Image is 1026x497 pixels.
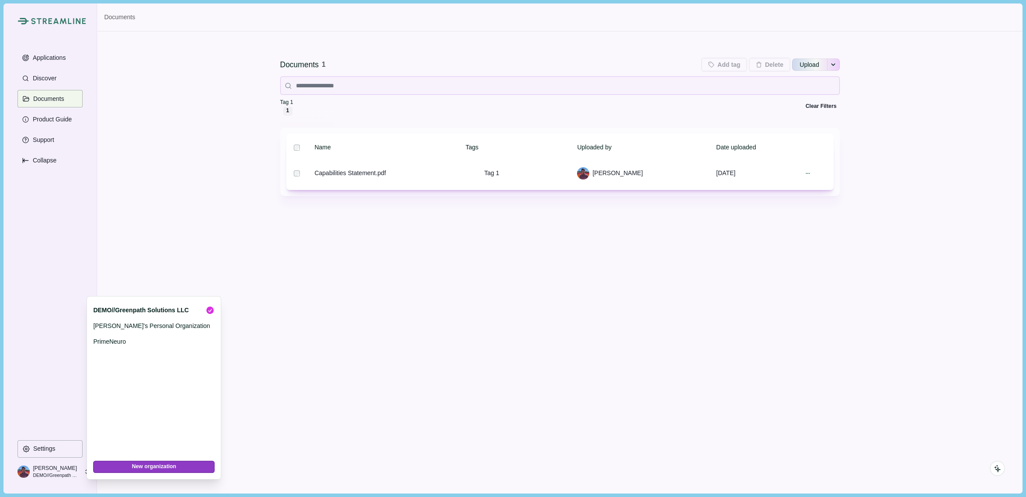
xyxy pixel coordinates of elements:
th: Tags [464,137,576,158]
div: 1 [285,108,291,113]
p: Documents [30,95,64,103]
span: [PERSON_NAME] [592,169,643,178]
p: Collapse [30,157,56,164]
button: Tag 1 1 [280,97,293,116]
button: Upload [792,58,827,72]
th: Date uploaded [715,137,800,158]
img: profile picture [17,466,30,478]
button: Settings [17,440,83,458]
img: Streamline Climate Logo [17,17,28,24]
p: Discover [30,75,56,82]
a: Documents [104,13,135,22]
p: [PERSON_NAME] [33,464,79,472]
p: DEMO//Greenpath Solutions LLC [33,472,79,479]
button: Documents [17,90,83,107]
div: Capabilities Statement.pdf [314,169,386,178]
button: Applications [17,49,83,66]
a: Streamline Climate LogoStreamline Climate Logo [17,17,83,24]
span: Tag 1 [280,99,293,105]
th: Uploaded by [576,137,715,158]
span: Tag 1 [484,169,499,176]
button: Support [17,131,83,148]
img: Nick Pearson [577,167,589,179]
button: Clear Filters [803,99,840,114]
div: [DATE] [716,166,800,181]
button: See more options [828,58,840,72]
p: Applications [30,54,66,62]
button: Add tag [701,58,747,72]
p: PrimeNeuro [93,337,212,346]
p: Settings [30,445,56,452]
p: Support [30,136,54,144]
button: Discover [17,69,83,87]
a: Settings [17,440,83,461]
div: Documents [280,59,319,70]
button: New organization [93,461,215,473]
button: Delete [749,58,790,72]
p: Product Guide [30,116,72,123]
img: Streamline Climate Logo [31,18,86,24]
button: Product Guide [17,110,83,128]
p: [PERSON_NAME]'s Personal Organization [93,321,212,331]
th: Name [313,137,464,158]
div: 1 [322,59,326,70]
p: DEMO//Greenpath Solutions LLC [93,306,199,315]
button: Expand [17,152,83,169]
button: Tag 1 [466,169,518,178]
